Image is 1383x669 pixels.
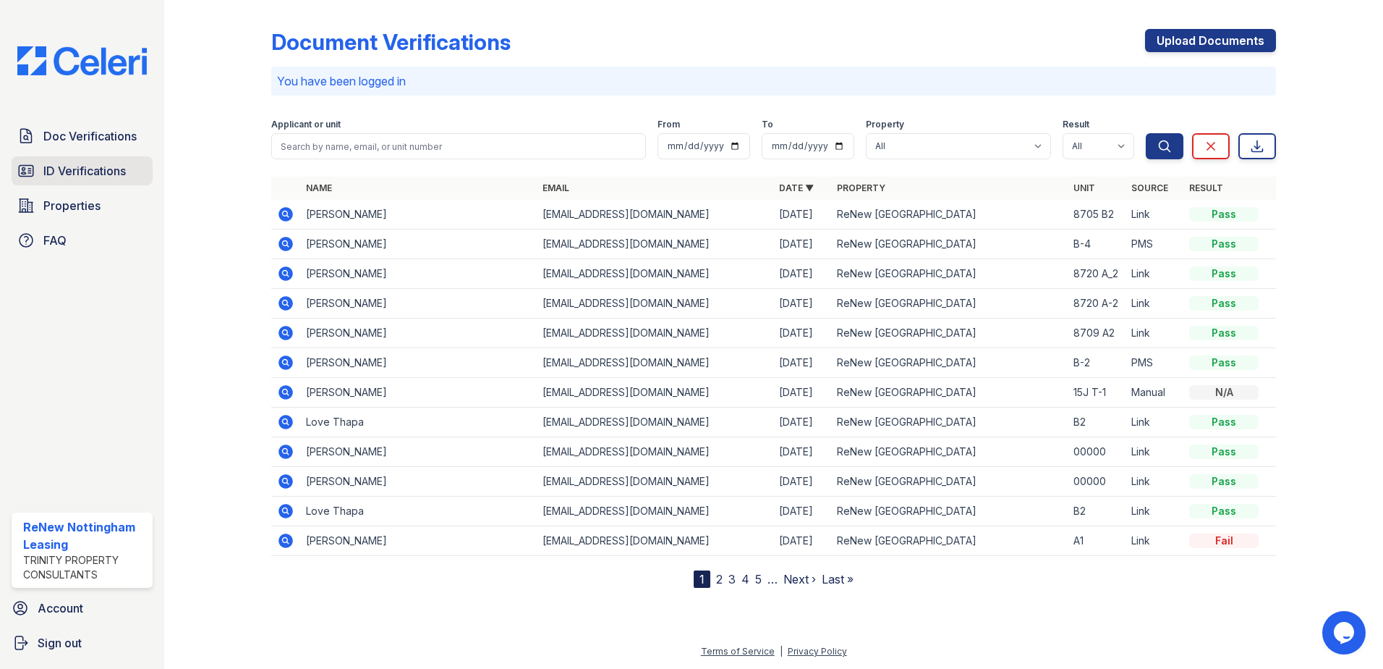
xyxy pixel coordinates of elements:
td: Link [1125,437,1183,467]
td: [EMAIL_ADDRESS][DOMAIN_NAME] [537,497,773,526]
div: Pass [1189,207,1259,222]
a: Privacy Policy [788,646,847,657]
td: 8720 A-2 [1068,289,1125,319]
img: CE_Logo_Blue-a8612792a0a2168367f1c8372b55b34899dd931a85d93a1a3d3e32e68fde9ad4.png [6,46,158,75]
td: [PERSON_NAME] [300,230,537,259]
p: You have been logged in [277,72,1270,90]
td: [EMAIL_ADDRESS][DOMAIN_NAME] [537,259,773,289]
a: Name [306,182,332,193]
td: ReNew [GEOGRAPHIC_DATA] [831,526,1068,556]
td: [DATE] [773,289,831,319]
td: ReNew [GEOGRAPHIC_DATA] [831,348,1068,378]
label: To [762,119,773,130]
td: [PERSON_NAME] [300,200,537,230]
div: Fail [1189,534,1259,548]
a: FAQ [12,226,153,255]
td: [EMAIL_ADDRESS][DOMAIN_NAME] [537,378,773,408]
td: Manual [1125,378,1183,408]
td: B-2 [1068,348,1125,378]
a: Result [1189,182,1223,193]
a: Upload Documents [1145,29,1276,52]
a: Email [542,182,569,193]
td: B-4 [1068,230,1125,259]
iframe: chat widget [1322,611,1369,655]
span: … [767,571,778,588]
a: Sign out [6,628,158,657]
td: [EMAIL_ADDRESS][DOMAIN_NAME] [537,348,773,378]
td: 8705 B2 [1068,200,1125,230]
div: Document Verifications [271,29,511,55]
td: [PERSON_NAME] [300,348,537,378]
td: Link [1125,467,1183,497]
td: ReNew [GEOGRAPHIC_DATA] [831,408,1068,437]
label: Result [1063,119,1089,130]
td: Link [1125,200,1183,230]
td: [PERSON_NAME] [300,259,537,289]
td: ReNew [GEOGRAPHIC_DATA] [831,259,1068,289]
td: Link [1125,259,1183,289]
a: Source [1131,182,1168,193]
td: Love Thapa [300,497,537,526]
span: Properties [43,197,101,214]
div: Pass [1189,266,1259,281]
input: Search by name, email, or unit number [271,133,646,159]
td: [DATE] [773,348,831,378]
td: B2 [1068,497,1125,526]
td: [DATE] [773,319,831,348]
label: Property [866,119,904,130]
span: Sign out [38,634,82,652]
div: Pass [1189,415,1259,429]
td: ReNew [GEOGRAPHIC_DATA] [831,289,1068,319]
a: 4 [741,572,749,586]
a: Unit [1073,182,1095,193]
td: PMS [1125,230,1183,259]
a: 3 [728,572,736,586]
a: 5 [755,572,762,586]
td: Love Thapa [300,408,537,437]
td: [DATE] [773,200,831,230]
td: [EMAIL_ADDRESS][DOMAIN_NAME] [537,408,773,437]
td: [PERSON_NAME] [300,437,537,467]
a: Property [837,182,885,193]
label: Applicant or unit [271,119,341,130]
td: [DATE] [773,526,831,556]
div: Trinity Property Consultants [23,553,147,582]
span: Doc Verifications [43,127,137,145]
td: 8720 A_2 [1068,259,1125,289]
div: Pass [1189,474,1259,489]
td: [PERSON_NAME] [300,378,537,408]
span: ID Verifications [43,162,126,180]
td: [EMAIL_ADDRESS][DOMAIN_NAME] [537,319,773,348]
a: Date ▼ [779,182,814,193]
td: ReNew [GEOGRAPHIC_DATA] [831,230,1068,259]
td: 8709 A2 [1068,319,1125,348]
td: [DATE] [773,467,831,497]
td: Link [1125,526,1183,556]
label: From [658,119,680,130]
a: Last » [822,572,854,586]
td: Link [1125,408,1183,437]
div: Pass [1189,504,1259,518]
div: Pass [1189,445,1259,459]
td: ReNew [GEOGRAPHIC_DATA] [831,437,1068,467]
td: Link [1125,319,1183,348]
td: [DATE] [773,230,831,259]
a: 2 [716,572,723,586]
a: Next › [783,572,816,586]
td: [EMAIL_ADDRESS][DOMAIN_NAME] [537,526,773,556]
div: Pass [1189,296,1259,311]
td: ReNew [GEOGRAPHIC_DATA] [831,200,1068,230]
td: ReNew [GEOGRAPHIC_DATA] [831,467,1068,497]
div: Pass [1189,237,1259,251]
div: | [780,646,783,657]
div: ReNew Nottingham Leasing [23,518,147,553]
span: Account [38,599,83,617]
div: Pass [1189,355,1259,370]
span: FAQ [43,232,67,249]
td: [PERSON_NAME] [300,467,537,497]
td: [EMAIL_ADDRESS][DOMAIN_NAME] [537,467,773,497]
td: [EMAIL_ADDRESS][DOMAIN_NAME] [537,230,773,259]
a: Account [6,594,158,623]
td: Link [1125,497,1183,526]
